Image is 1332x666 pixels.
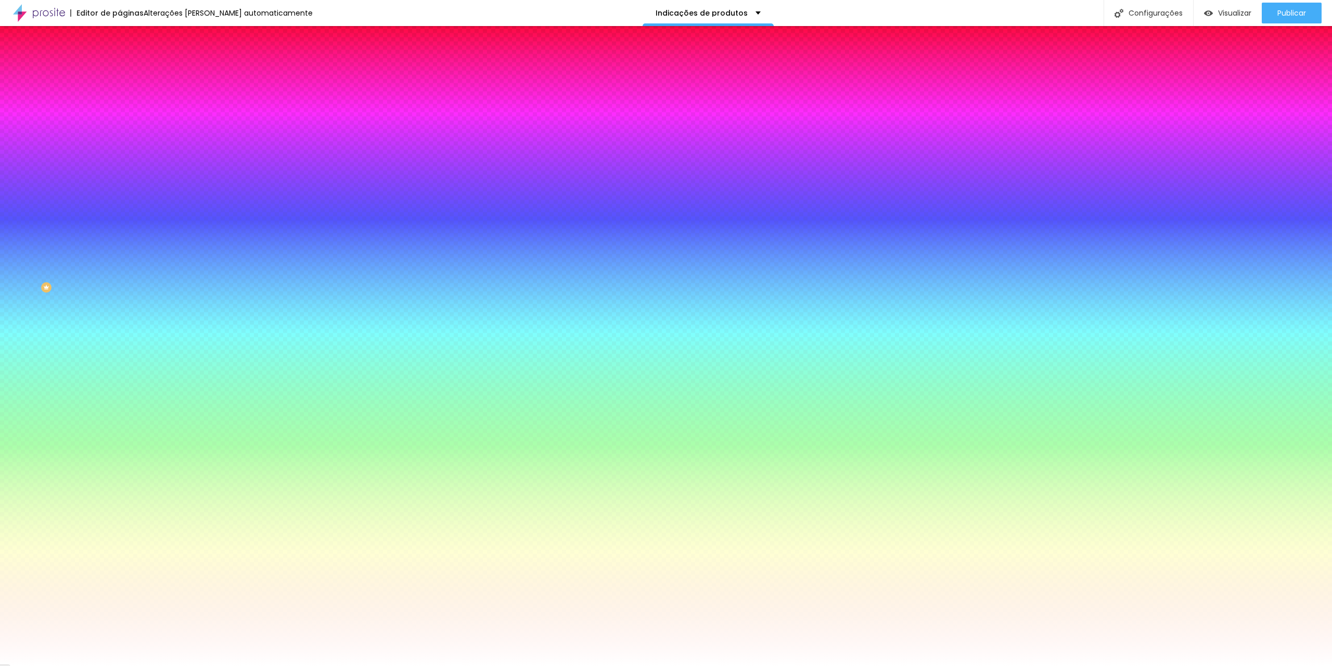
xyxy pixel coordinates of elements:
button: Publicar [1262,3,1322,23]
span: Visualizar [1218,9,1251,17]
div: Alterações [PERSON_NAME] automaticamente [144,9,313,17]
button: Visualizar [1194,3,1262,23]
div: Editor de páginas [70,9,144,17]
p: Indicações de produtos [656,9,748,17]
img: view-1.svg [1204,9,1213,18]
img: Icone [1115,9,1123,18]
span: Publicar [1277,9,1306,17]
